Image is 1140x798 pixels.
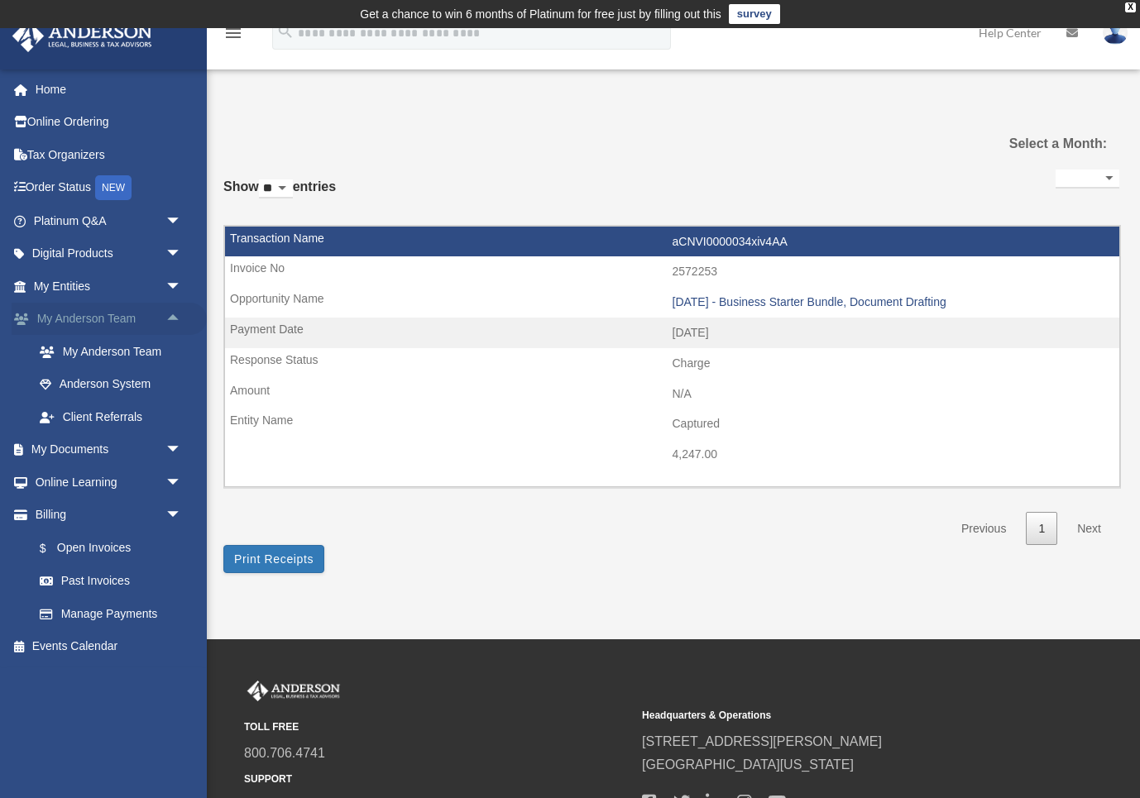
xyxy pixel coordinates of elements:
a: Online Learningarrow_drop_down [12,466,207,499]
label: Show entries [223,175,336,215]
td: [DATE] [225,318,1119,349]
img: Anderson Advisors Platinum Portal [244,681,343,702]
small: SUPPORT [244,771,630,788]
a: Online Ordering [12,106,207,139]
a: My Anderson Teamarrow_drop_up [12,303,207,336]
a: menu [223,29,243,43]
img: User Pic [1103,21,1128,45]
a: Past Invoices [23,565,199,598]
td: Captured [225,409,1119,440]
a: My Anderson Team [23,335,207,368]
a: Tax Organizers [12,138,207,171]
a: Order StatusNEW [12,171,207,205]
button: Print Receipts [223,545,324,573]
span: arrow_drop_down [165,433,199,467]
a: Digital Productsarrow_drop_down [12,237,207,270]
i: menu [223,23,243,43]
small: TOLL FREE [244,719,630,736]
a: Previous [949,512,1018,546]
a: [GEOGRAPHIC_DATA][US_STATE] [642,757,854,772]
div: NEW [95,175,132,200]
a: My Documentsarrow_drop_down [12,433,207,466]
a: Platinum Q&Aarrow_drop_down [12,204,207,237]
span: arrow_drop_down [165,466,199,499]
span: arrow_drop_down [165,237,199,271]
td: aCNVI0000034xiv4AA [225,227,1119,258]
a: Next [1065,512,1114,546]
span: arrow_drop_down [165,270,199,303]
div: [DATE] - Business Starter Bundle, Document Drafting [673,295,1112,309]
span: arrow_drop_up [165,303,199,337]
td: 4,247.00 [225,439,1119,471]
span: arrow_drop_down [165,499,199,533]
select: Showentries [259,179,293,198]
a: Billingarrow_drop_down [12,499,207,532]
a: My Entitiesarrow_drop_down [12,270,207,303]
a: 800.706.4741 [244,746,325,760]
div: Get a chance to win 6 months of Platinum for free just by filling out this [360,4,721,24]
a: survey [729,4,780,24]
td: 2572253 [225,256,1119,288]
div: close [1125,2,1136,12]
a: $Open Invoices [23,531,207,565]
img: Anderson Advisors Platinum Portal [7,20,157,52]
a: 1 [1026,512,1057,546]
a: Anderson System [23,368,207,401]
a: Home [12,73,207,106]
span: $ [49,538,57,559]
label: Select a Month: [983,132,1108,155]
a: Client Referrals [23,400,207,433]
small: Headquarters & Operations [642,707,1028,724]
a: [STREET_ADDRESS][PERSON_NAME] [642,734,882,748]
td: Charge [225,348,1119,380]
td: N/A [225,379,1119,410]
i: search [276,22,295,41]
a: Manage Payments [23,597,207,630]
span: arrow_drop_down [165,204,199,238]
a: Events Calendar [12,630,207,663]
